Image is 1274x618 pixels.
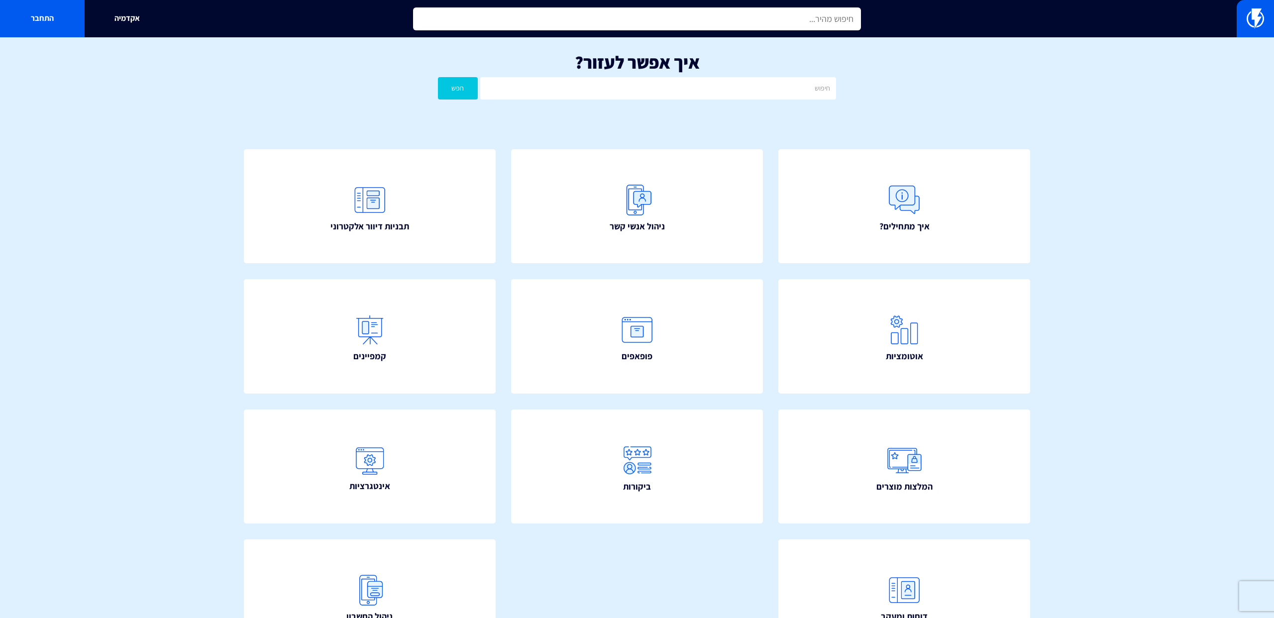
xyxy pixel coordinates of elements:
input: חיפוש [480,77,836,100]
span: קמפיינים [353,350,386,363]
a: ביקורות [511,410,763,524]
a: אוטומציות [778,279,1030,394]
span: איך מתחילים? [879,220,930,233]
input: חיפוש מהיר... [413,7,861,30]
span: המלצות מוצרים [876,480,933,493]
span: תבניות דיוור אלקטרוני [330,220,409,233]
a: ניהול אנשי קשר [511,149,763,264]
a: קמפיינים [244,279,496,394]
span: פופאפים [622,350,652,363]
a: פופאפים [511,279,763,394]
span: ניהול אנשי קשר [610,220,665,233]
a: אינטגרציות [244,410,496,524]
span: אוטומציות [886,350,923,363]
span: ביקורות [623,480,651,493]
a: המלצות מוצרים [778,410,1030,524]
span: אינטגרציות [349,480,390,493]
h1: איך אפשר לעזור? [15,52,1259,72]
a: איך מתחילים? [778,149,1030,264]
a: תבניות דיוור אלקטרוני [244,149,496,264]
button: חפש [438,77,478,100]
